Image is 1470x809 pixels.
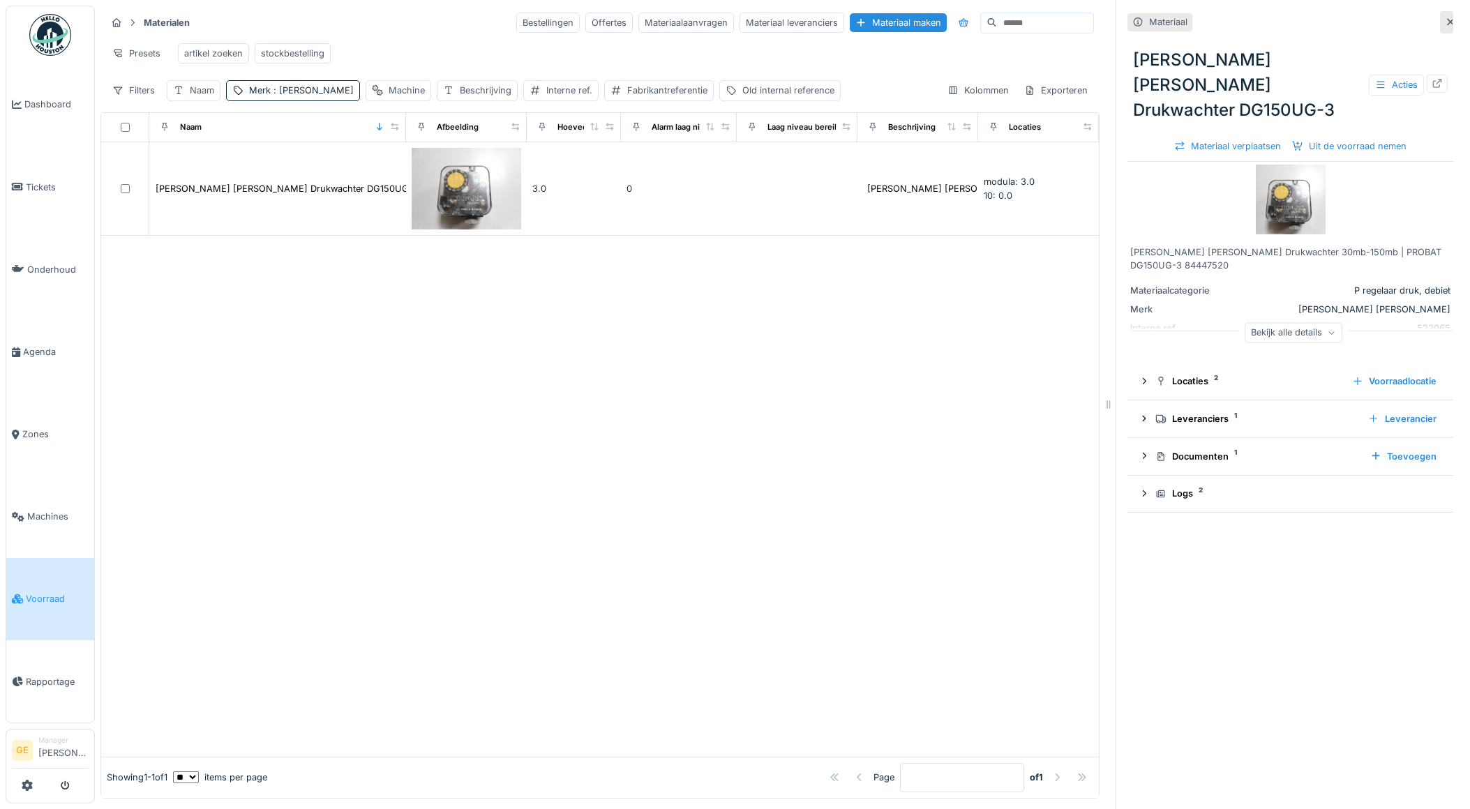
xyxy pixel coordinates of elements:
div: [PERSON_NAME] [PERSON_NAME] [1240,303,1450,316]
img: KROM SCHRODER Drukwachter DG150UG-3 [412,148,521,230]
div: Filters [106,80,161,100]
div: Kolommen [941,80,1015,100]
div: Exporteren [1018,80,1094,100]
span: modula: 3.0 [984,176,1035,187]
div: Leveranciers [1155,412,1357,425]
span: Machines [27,510,89,523]
div: Toevoegen [1365,447,1442,466]
div: Voorraadlocatie [1347,372,1442,391]
span: Tickets [26,181,89,194]
a: Dashboard [6,63,94,146]
div: Laag niveau bereikt? [767,121,846,133]
summary: Leveranciers1Leverancier [1133,406,1448,432]
div: Merk [249,84,354,97]
div: Beschrijving [460,84,511,97]
div: P regelaar druk, debiet [1240,284,1450,297]
div: Logs [1155,487,1437,500]
div: artikel zoeken [184,47,243,60]
div: [PERSON_NAME] [PERSON_NAME] Drukwachter 30mb-150mb | PROBAT ... [867,182,1190,195]
div: Fabrikantreferentie [627,84,707,97]
div: Materiaalcategorie [1130,284,1235,297]
div: Leverancier [1363,409,1442,428]
div: Old internal reference [742,84,834,97]
span: Onderhoud [27,263,89,276]
span: Voorraad [26,592,89,605]
a: Onderhoud [6,228,94,310]
div: 0 [627,182,731,195]
span: 10: 0.0 [984,190,1012,201]
li: [PERSON_NAME] [38,735,89,765]
div: Machine [389,84,425,97]
div: Bekijk alle details [1245,322,1342,342]
a: Zones [6,393,94,476]
div: [PERSON_NAME] [PERSON_NAME] Drukwachter 30mb-150mb | PROBAT DG150UG-3 84447520 [1130,245,1450,272]
div: Acties [1369,75,1424,95]
div: Materiaalaanvragen [638,13,734,33]
div: Naam [180,121,202,133]
div: Uit de voorraad nemen [1287,137,1412,156]
li: GE [12,740,33,761]
span: Zones [22,428,89,441]
div: Alarm laag niveau [652,121,719,133]
summary: Locaties2Voorraadlocatie [1133,368,1448,394]
strong: of 1 [1030,771,1043,784]
div: Materiaal verplaatsen [1169,137,1287,156]
div: Materiaal [1149,15,1187,29]
div: Interne ref. [546,84,592,97]
div: Documenten [1155,450,1359,463]
strong: Materialen [138,16,195,29]
span: Rapportage [26,675,89,688]
a: Machines [6,476,94,558]
div: [PERSON_NAME] [PERSON_NAME] Drukwachter DG150UG-3 [156,182,419,195]
div: Manager [38,735,89,746]
div: Merk [1130,303,1235,316]
span: : [PERSON_NAME] [271,85,354,96]
div: Hoeveelheid [557,121,606,133]
div: Bestellingen [516,13,580,33]
div: Afbeelding [437,121,479,133]
div: Offertes [585,13,633,33]
div: Page [873,771,894,784]
img: KROM SCHRODER Drukwachter DG150UG-3 [1256,165,1326,234]
div: items per page [173,771,267,784]
summary: Documenten1Toevoegen [1133,444,1448,469]
a: Tickets [6,146,94,228]
a: Rapportage [6,640,94,723]
div: Locaties [1155,375,1341,388]
img: Badge_color-CXgf-gQk.svg [29,14,71,56]
div: Locaties [1009,121,1041,133]
div: Showing 1 - 1 of 1 [107,771,167,784]
div: Materiaal maken [850,13,947,32]
a: Agenda [6,310,94,393]
div: stockbestelling [261,47,324,60]
div: 3.0 [532,182,615,195]
div: [PERSON_NAME] [PERSON_NAME] Drukwachter DG150UG-3 [1127,42,1453,128]
span: Dashboard [24,98,89,111]
a: Voorraad [6,558,94,640]
div: Beschrijving [888,121,936,133]
div: Presets [106,43,167,63]
div: Naam [190,84,214,97]
div: Materiaal leveranciers [740,13,844,33]
summary: Logs2 [1133,481,1448,507]
span: Agenda [23,345,89,358]
a: GE Manager[PERSON_NAME] [12,735,89,769]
